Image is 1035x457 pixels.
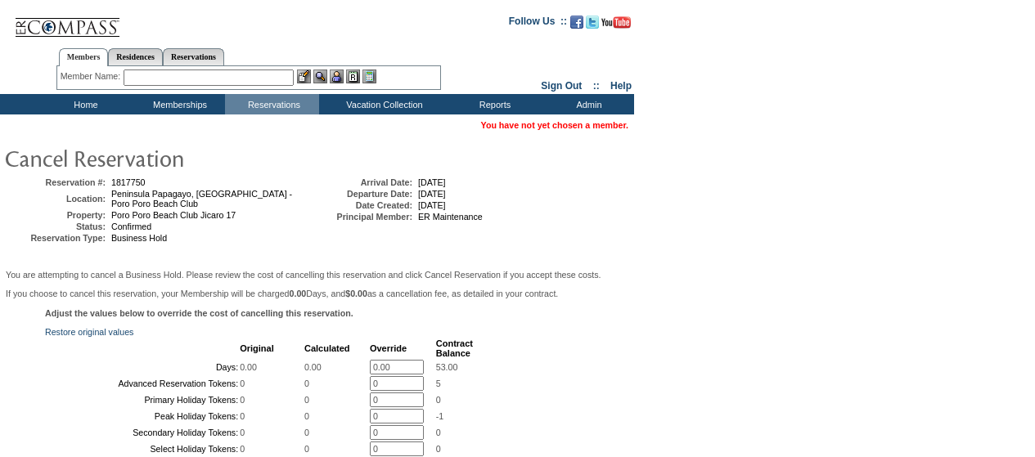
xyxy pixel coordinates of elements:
img: pgTtlCancelRes.gif [4,141,331,174]
span: You have not yet chosen a member. [481,120,628,130]
span: 0 [304,379,309,388]
a: Help [610,80,632,92]
span: [DATE] [418,177,446,187]
a: Reservations [163,48,224,65]
span: 0 [240,444,245,454]
span: 0 [240,411,245,421]
span: Confirmed [111,222,151,231]
a: Follow us on Twitter [586,20,599,30]
td: Reservation Type: [7,233,106,243]
a: Sign Out [541,80,582,92]
span: ER Maintenance [418,212,483,222]
td: Principal Member: [314,212,412,222]
b: Original [240,343,274,353]
img: Subscribe to our YouTube Channel [601,16,631,29]
td: Primary Holiday Tokens: [47,392,238,407]
a: Restore original values [45,327,133,337]
b: $0.00 [345,289,367,298]
b: Adjust the values below to override the cost of cancelling this reservation. [45,308,353,318]
span: Poro Poro Beach Club Jicaro 17 [111,210,236,220]
img: Follow us on Twitter [586,16,599,29]
span: 0 [240,395,245,405]
span: 0 [304,444,309,454]
td: Admin [540,94,634,114]
span: 53.00 [436,362,458,372]
span: :: [593,80,600,92]
a: Residences [108,48,163,65]
td: Home [37,94,131,114]
td: Departure Date: [314,189,412,199]
span: Business Hold [111,233,167,243]
b: 0.00 [290,289,307,298]
span: 0 [304,428,309,437]
span: -1 [436,411,443,421]
td: Location: [7,189,106,208]
span: 5 [436,379,441,388]
a: Subscribe to our YouTube Channel [601,20,631,30]
td: Reservation #: [7,177,106,187]
td: Reservations [225,94,319,114]
div: Member Name: [61,69,124,83]
td: Peak Holiday Tokens: [47,409,238,423]
b: Contract Balance [436,338,473,358]
td: Date Created: [314,200,412,210]
td: Property: [7,210,106,220]
span: [DATE] [418,200,446,210]
b: Override [370,343,407,353]
span: [DATE] [418,189,446,199]
span: 1817750 [111,177,146,187]
img: Reservations [346,69,360,83]
img: Become our fan on Facebook [570,16,583,29]
td: Memberships [131,94,225,114]
p: You are attempting to cancel a Business Hold. Please review the cost of cancelling this reservati... [6,270,628,280]
img: b_calculator.gif [362,69,376,83]
td: Advanced Reservation Tokens: [47,376,238,391]
a: Members [59,48,109,66]
td: Days: [47,360,238,374]
td: Reports [446,94,540,114]
span: 0 [240,379,245,388]
a: Become our fan on Facebook [570,20,583,30]
td: Select Holiday Tokens: [47,441,238,456]
td: Secondary Holiday Tokens: [47,425,238,440]
b: Calculated [304,343,350,353]
img: b_edit.gif [297,69,311,83]
img: Compass Home [14,4,120,38]
span: 0 [304,395,309,405]
span: 0 [436,444,441,454]
td: Follow Us :: [509,14,567,34]
span: 0 [304,411,309,421]
td: Status: [7,222,106,231]
img: View [313,69,327,83]
span: 0.00 [304,362,322,372]
span: 0 [240,428,245,437]
td: Vacation Collection [319,94,446,114]
span: 0 [436,428,441,437]
td: Arrival Date: [314,177,412,187]
span: 0 [436,395,441,405]
span: Peninsula Papagayo, [GEOGRAPHIC_DATA] - Poro Poro Beach Club [111,189,292,208]
span: 0.00 [240,362,257,372]
img: Impersonate [330,69,344,83]
p: If you choose to cancel this reservation, your Membership will be charged Days, and as a cancella... [6,289,628,298]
